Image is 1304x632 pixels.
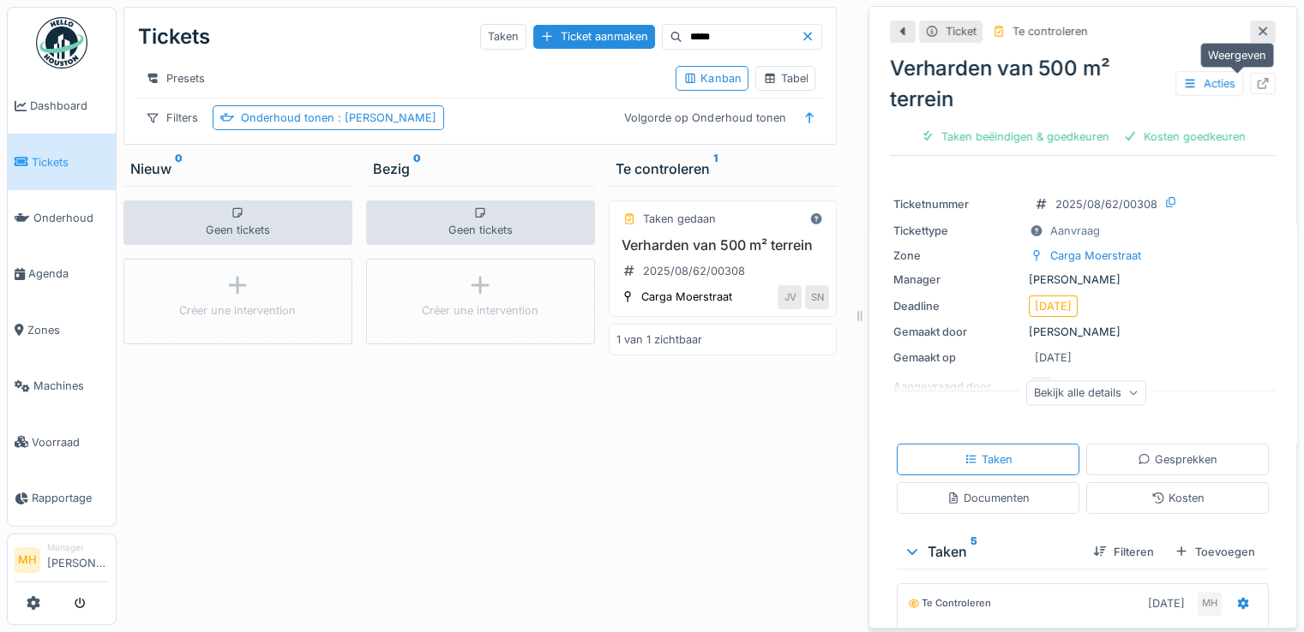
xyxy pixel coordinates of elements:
[30,98,109,114] span: Dashboard
[683,70,741,86] div: Kanban
[123,200,352,245] div: Geen tickets
[373,158,588,179] div: Bezig
[893,247,1022,264] div: Zone
[36,17,87,69] img: Badge_color-CXgf-gQk.svg
[1148,595,1185,611] div: [DATE]
[366,200,595,245] div: Geen tickets
[893,223,1022,239] div: Tickettype
[904,541,1079,562] div: Taken
[1026,380,1146,405] div: Bekijk alle details
[334,111,436,124] span: : [PERSON_NAME]
[8,414,116,469] a: Voorraad
[1013,23,1088,39] div: Te controleren
[893,271,1022,288] div: Manager
[47,541,109,554] div: Manager
[1168,540,1262,563] div: Toevoegen
[1175,71,1243,96] div: Acties
[33,378,109,394] span: Machines
[533,25,655,48] div: Ticket aanmaken
[643,211,716,227] div: Taken gedaan
[778,285,802,309] div: JV
[1198,592,1222,616] div: MH
[8,358,116,414] a: Machines
[970,541,977,562] sup: 5
[8,190,116,246] a: Onderhoud
[1035,349,1072,366] div: [DATE]
[28,265,109,282] span: Agenda
[8,78,116,134] a: Dashboard
[15,547,40,573] li: MH
[890,53,1276,115] div: Verharden van 500 m² terrein
[8,470,116,526] a: Rapportage
[47,541,109,578] li: [PERSON_NAME]
[893,271,1272,288] div: [PERSON_NAME]
[33,210,109,226] span: Onderhoud
[422,302,538,319] div: Créer une intervention
[946,490,1030,506] div: Documenten
[130,158,346,179] div: Nieuw
[641,289,732,305] div: Carga Moerstraat
[1200,43,1274,68] div: Weergeven
[763,70,808,86] div: Tabel
[893,196,1022,212] div: Ticketnummer
[893,324,1272,340] div: [PERSON_NAME]
[138,105,206,130] div: Filters
[914,125,1116,148] div: Taken beëindigen & goedkeuren
[1116,125,1253,148] div: Kosten goedkeuren
[908,596,991,611] div: Te controleren
[32,434,109,450] span: Voorraad
[1138,451,1217,468] div: Gesprekken
[179,302,296,319] div: Créer une intervention
[175,158,183,179] sup: 0
[32,154,109,170] span: Tickets
[1050,247,1141,264] div: Carga Moerstraat
[643,263,745,279] div: 2025/08/62/00308
[15,541,109,582] a: MH Manager[PERSON_NAME]
[480,24,526,49] div: Taken
[413,158,421,179] sup: 0
[32,490,109,506] span: Rapportage
[8,134,116,189] a: Tickets
[1035,298,1072,314] div: [DATE]
[616,331,702,348] div: 1 van 1 zichtbaar
[8,246,116,301] a: Agenda
[241,110,436,126] div: Onderhoud tonen
[713,158,718,179] sup: 1
[27,322,109,338] span: Zones
[616,237,830,253] h3: Verharden van 500 m² terrein
[893,349,1022,366] div: Gemaakt op
[1050,223,1100,239] div: Aanvraag
[964,451,1013,468] div: Taken
[1086,540,1161,563] div: Filteren
[893,324,1022,340] div: Gemaakt door
[138,15,210,59] div: Tickets
[893,298,1022,314] div: Deadline
[138,66,213,91] div: Presets
[1055,196,1157,212] div: 2025/08/62/00308
[8,302,116,358] a: Zones
[805,285,829,309] div: SN
[946,23,976,39] div: Ticket
[1151,490,1205,506] div: Kosten
[616,158,831,179] div: Te controleren
[616,105,793,130] div: Volgorde op Onderhoud tonen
